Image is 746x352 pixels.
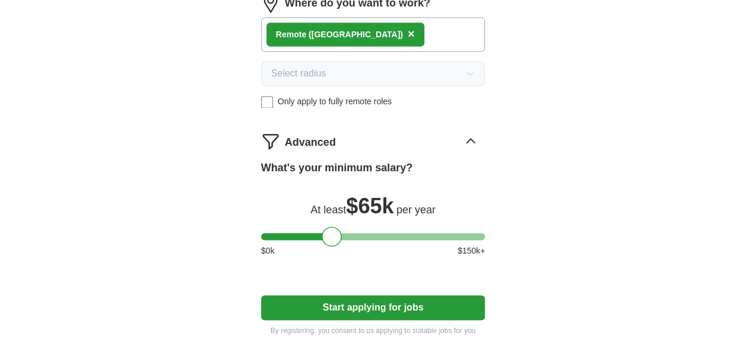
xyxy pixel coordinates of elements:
[458,245,485,257] span: $ 150 k+
[261,325,485,335] p: By registering, you consent to us applying to suitable jobs for you
[261,295,485,320] button: Start applying for jobs
[346,194,393,218] span: $ 65k
[408,25,415,43] button: ×
[261,160,412,176] label: What's your minimum salary?
[285,135,336,151] span: Advanced
[261,132,280,151] img: filter
[408,27,415,40] span: ×
[271,66,326,81] span: Select radius
[310,204,346,216] span: At least
[261,61,485,86] button: Select radius
[396,204,436,216] span: per year
[261,245,275,257] span: $ 0 k
[278,95,392,108] span: Only apply to fully remote roles
[276,28,403,41] div: Remote ([GEOGRAPHIC_DATA])
[261,96,273,108] input: Only apply to fully remote roles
